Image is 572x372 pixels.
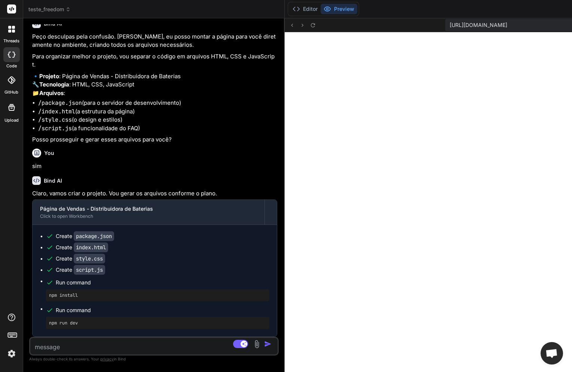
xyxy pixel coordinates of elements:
[28,6,71,13] span: teste_freedom
[74,243,108,252] code: index.html
[38,116,72,124] code: /style.css
[32,189,277,198] p: Claro, vamos criar o projeto. Vou gerar os arquivos conforme o plano.
[56,232,114,240] div: Create
[74,265,105,275] code: script.js
[38,125,72,132] code: /script.js
[32,52,277,69] p: Para organizar melhor o projeto, vou separar o código em arquivos HTML, CSS e JavaScript.
[56,266,105,274] div: Create
[38,116,277,124] li: (o design e estilos)
[264,340,272,348] img: icon
[4,89,18,95] label: GitHub
[33,200,264,225] button: Página de Vendas - Distribuidora de BateriasClick to open Workbench
[38,99,277,107] li: (para o servidor de desenvolvimento)
[44,177,62,185] h6: Bind AI
[3,38,19,44] label: threads
[38,99,82,107] code: /package.json
[100,357,114,361] span: privacy
[541,342,563,365] div: Bate-papo aberto
[253,340,261,348] img: attachment
[38,124,277,133] li: (a funcionalidade do FAQ)
[74,254,105,263] code: style.css
[321,4,357,14] button: Preview
[56,244,108,251] div: Create
[6,63,17,69] label: code
[38,107,277,116] li: (a estrutura da página)
[450,21,507,29] span: [URL][DOMAIN_NAME]
[32,33,277,49] p: Peço desculpas pela confusão. [PERSON_NAME], eu posso montar a página para você diretamente no am...
[40,205,257,213] div: Página de Vendas - Distribuidora de Baterias
[39,89,64,97] strong: Arquivos
[32,162,277,171] p: sim
[74,231,114,241] code: package.json
[32,72,277,98] p: 🔹 : Página de Vendas - Distribuidora de Baterias 🔧 : HTML, CSS, JavaScript 📁 :
[56,307,269,314] span: Run command
[56,279,269,286] span: Run command
[49,320,266,326] pre: npm run dev
[29,356,279,363] p: Always double-check its answers. Your in Bind
[38,108,75,115] code: /index.html
[32,135,277,144] p: Posso prosseguir e gerar esses arquivos para você?
[290,4,321,14] button: Editor
[49,292,266,298] pre: npm install
[56,255,105,262] div: Create
[4,117,19,124] label: Upload
[5,347,18,360] img: settings
[39,81,69,88] strong: Tecnologia
[40,213,257,219] div: Click to open Workbench
[44,149,54,157] h6: You
[39,73,59,80] strong: Projeto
